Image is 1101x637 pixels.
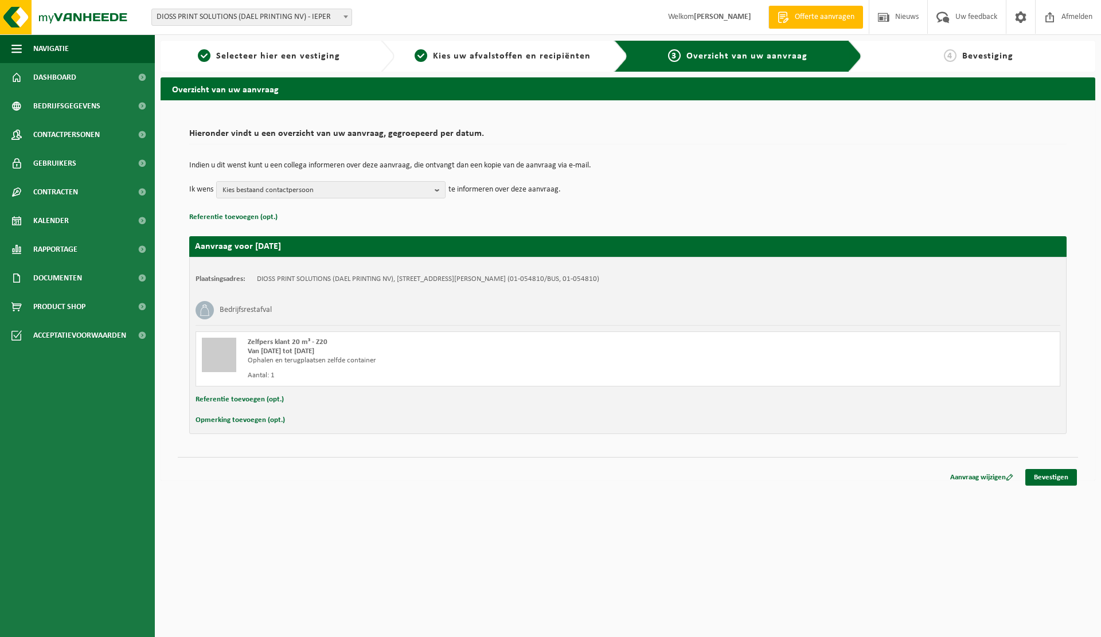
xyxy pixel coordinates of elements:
span: Kies uw afvalstoffen en recipiënten [433,52,591,61]
strong: Aanvraag voor [DATE] [195,242,281,251]
span: Contactpersonen [33,120,100,149]
p: Ik wens [189,181,213,198]
h2: Hieronder vindt u een overzicht van uw aanvraag, gegroepeerd per datum. [189,129,1067,144]
span: DIOSS PRINT SOLUTIONS (DAEL PRINTING NV) - IEPER [151,9,352,26]
span: 3 [668,49,681,62]
span: Kies bestaand contactpersoon [222,182,430,199]
strong: Van [DATE] tot [DATE] [248,347,314,355]
div: Ophalen en terugplaatsen zelfde container [248,356,674,365]
button: Referentie toevoegen (opt.) [189,210,278,225]
span: Gebruikers [33,149,76,178]
span: Acceptatievoorwaarden [33,321,126,350]
span: 4 [944,49,956,62]
span: Rapportage [33,235,77,264]
button: Kies bestaand contactpersoon [216,181,446,198]
span: 2 [415,49,427,62]
span: Contracten [33,178,78,206]
span: 1 [198,49,210,62]
a: Bevestigen [1025,469,1077,486]
div: Aantal: 1 [248,371,674,380]
a: 2Kies uw afvalstoffen en recipiënten [400,49,606,63]
span: Bedrijfsgegevens [33,92,100,120]
td: DIOSS PRINT SOLUTIONS (DAEL PRINTING NV), [STREET_ADDRESS][PERSON_NAME] (01-054810/BUS, 01-054810) [257,275,599,284]
span: DIOSS PRINT SOLUTIONS (DAEL PRINTING NV) - IEPER [152,9,352,25]
span: Product Shop [33,292,85,321]
span: Overzicht van uw aanvraag [686,52,807,61]
span: Selecteer hier een vestiging [216,52,340,61]
span: Navigatie [33,34,69,63]
span: Documenten [33,264,82,292]
span: Dashboard [33,63,76,92]
span: Kalender [33,206,69,235]
p: te informeren over deze aanvraag. [448,181,561,198]
span: Zelfpers klant 20 m³ - Z20 [248,338,327,346]
h3: Bedrijfsrestafval [220,301,272,319]
a: Aanvraag wijzigen [942,469,1022,486]
p: Indien u dit wenst kunt u een collega informeren over deze aanvraag, die ontvangt dan een kopie v... [189,162,1067,170]
button: Opmerking toevoegen (opt.) [196,413,285,428]
strong: Plaatsingsadres: [196,275,245,283]
button: Referentie toevoegen (opt.) [196,392,284,407]
a: Offerte aanvragen [768,6,863,29]
strong: [PERSON_NAME] [694,13,751,21]
span: Bevestiging [962,52,1013,61]
a: 1Selecteer hier een vestiging [166,49,372,63]
span: Offerte aanvragen [792,11,857,23]
h2: Overzicht van uw aanvraag [161,77,1095,100]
